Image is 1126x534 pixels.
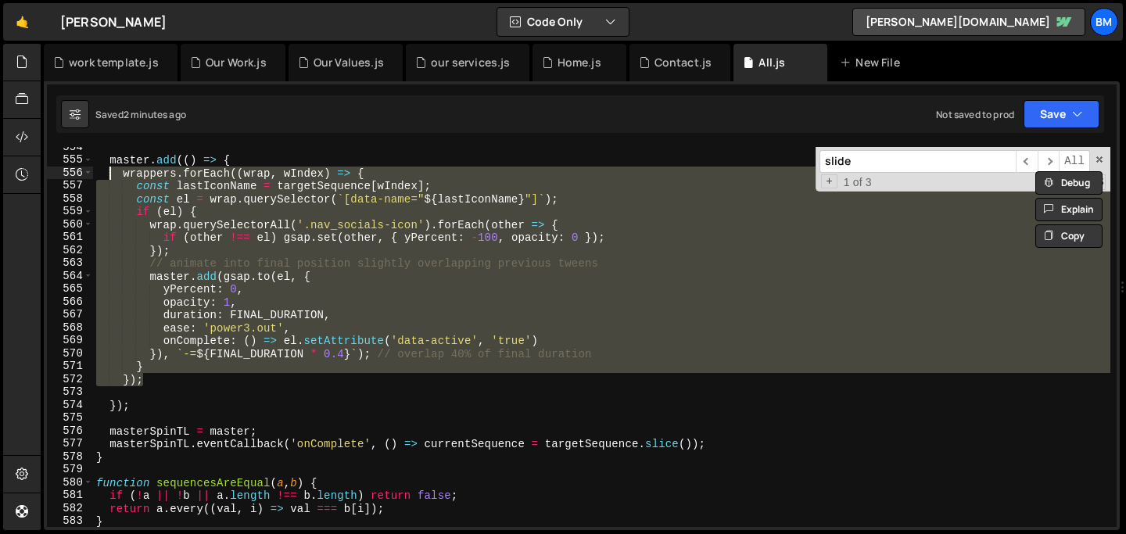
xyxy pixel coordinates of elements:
[47,270,93,283] div: 564
[1035,224,1103,248] button: Copy
[654,55,712,70] div: Contact.js
[47,489,93,502] div: 581
[47,296,93,309] div: 566
[47,425,93,438] div: 576
[1059,150,1090,173] span: Alt-Enter
[47,347,93,360] div: 570
[47,411,93,425] div: 575
[47,502,93,515] div: 582
[558,55,601,70] div: Home.js
[1035,198,1103,221] button: Explain
[47,385,93,399] div: 573
[47,231,93,244] div: 561
[1090,8,1118,36] a: bm
[47,282,93,296] div: 565
[47,476,93,489] div: 580
[837,176,878,189] span: 1 of 3
[47,192,93,206] div: 558
[47,179,93,192] div: 557
[60,13,167,31] div: [PERSON_NAME]
[47,437,93,450] div: 577
[1024,100,1099,128] button: Save
[819,150,1016,173] input: Search for
[47,360,93,373] div: 571
[47,450,93,464] div: 578
[47,205,93,218] div: 559
[47,463,93,476] div: 579
[69,55,159,70] div: work template.js
[821,174,837,189] span: Toggle Replace mode
[47,244,93,257] div: 562
[1035,171,1103,195] button: Debug
[431,55,510,70] div: our services.js
[47,256,93,270] div: 563
[47,514,93,528] div: 583
[124,108,186,121] div: 2 minutes ago
[840,55,905,70] div: New File
[497,8,629,36] button: Code Only
[47,334,93,347] div: 569
[47,141,93,154] div: 554
[3,3,41,41] a: 🤙
[47,399,93,412] div: 574
[95,108,186,121] div: Saved
[47,308,93,321] div: 567
[314,55,384,70] div: Our Values.js
[852,8,1085,36] a: [PERSON_NAME][DOMAIN_NAME]
[1038,150,1060,173] span: ​
[47,373,93,386] div: 572
[206,55,267,70] div: Our Work.js
[47,218,93,231] div: 560
[758,55,785,70] div: All.js
[47,321,93,335] div: 568
[47,153,93,167] div: 555
[47,167,93,180] div: 556
[936,108,1014,121] div: Not saved to prod
[1016,150,1038,173] span: ​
